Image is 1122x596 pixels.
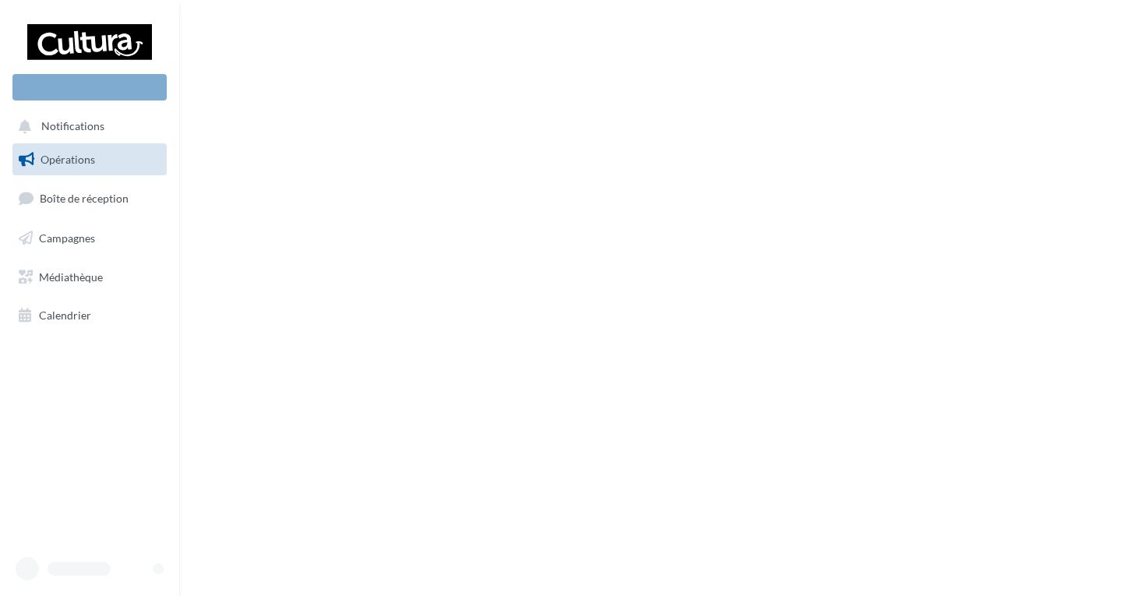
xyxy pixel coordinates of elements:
a: Campagnes [9,222,170,255]
a: Boîte de réception [9,182,170,215]
span: Notifications [41,120,104,133]
span: Opérations [41,153,95,166]
span: Médiathèque [39,270,103,283]
span: Boîte de réception [40,192,129,205]
a: Médiathèque [9,261,170,294]
a: Opérations [9,143,170,176]
span: Calendrier [39,309,91,322]
span: Campagnes [39,231,95,245]
div: Nouvelle campagne [12,74,167,101]
a: Calendrier [9,299,170,332]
